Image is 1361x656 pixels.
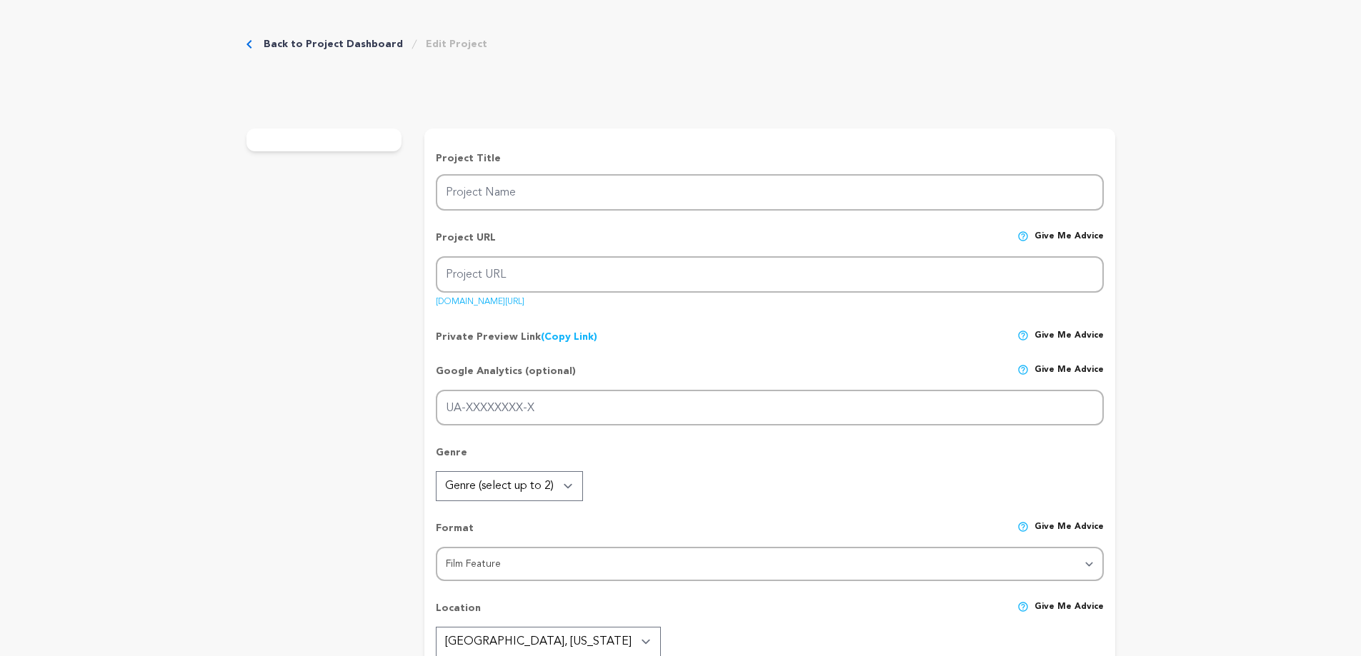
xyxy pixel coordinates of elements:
a: Back to Project Dashboard [264,37,403,51]
span: Give me advice [1035,330,1104,344]
span: Give me advice [1035,601,1104,627]
input: UA-XXXXXXXX-X [436,390,1103,426]
p: Location [436,601,481,627]
img: help-circle.svg [1017,231,1029,242]
a: Edit Project [426,37,487,51]
input: Project Name [436,174,1103,211]
p: Google Analytics (optional) [436,364,576,390]
p: Format [436,521,474,547]
img: help-circle.svg [1017,364,1029,375]
p: Project URL [436,231,496,256]
a: (Copy Link) [541,332,597,342]
p: Genre [436,445,1103,471]
span: Give me advice [1035,231,1104,256]
p: Project Title [436,151,1103,166]
img: help-circle.svg [1017,330,1029,341]
img: help-circle.svg [1017,601,1029,612]
span: Give me advice [1035,521,1104,547]
div: Breadcrumb [246,37,487,51]
img: help-circle.svg [1017,521,1029,533]
p: Private Preview Link [436,330,597,344]
a: [DOMAIN_NAME][URL] [436,292,524,306]
span: Give me advice [1035,364,1104,390]
input: Project URL [436,256,1103,293]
